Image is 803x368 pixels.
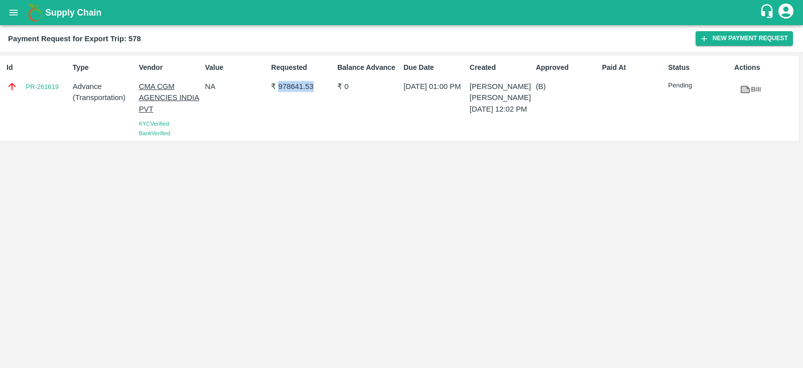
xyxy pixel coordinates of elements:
p: ₹ 0 [337,81,399,92]
a: Bill [734,81,766,99]
p: Advance [73,81,135,92]
p: [DATE] 01:00 PM [404,81,466,92]
p: Balance Advance [337,62,399,73]
p: Created [470,62,532,73]
p: Requested [271,62,333,73]
p: Status [668,62,730,73]
p: ₹ 978641.53 [271,81,333,92]
p: Paid At [602,62,664,73]
a: PR-261619 [26,82,59,92]
p: Actions [734,62,796,73]
p: [PERSON_NAME] [PERSON_NAME] [470,81,532,104]
p: CMA CGM AGENCIES INDIA PVT [139,81,201,115]
p: Approved [536,62,598,73]
p: Id [7,62,69,73]
div: customer-support [759,4,777,22]
p: Type [73,62,135,73]
p: Due Date [404,62,466,73]
b: Supply Chain [45,8,101,18]
img: logo [25,3,45,23]
p: Value [205,62,267,73]
p: [DATE] 12:02 PM [470,104,532,115]
b: Payment Request for Export Trip: 578 [8,35,141,43]
button: open drawer [2,1,25,24]
div: account of current user [777,2,795,23]
p: Vendor [139,62,201,73]
p: NA [205,81,267,92]
p: Pending [668,81,730,90]
span: KYC Verified [139,121,169,127]
a: Supply Chain [45,6,759,20]
button: New Payment Request [696,31,793,46]
p: ( Transportation ) [73,92,135,103]
p: (B) [536,81,598,92]
span: Bank Verified [139,130,170,136]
